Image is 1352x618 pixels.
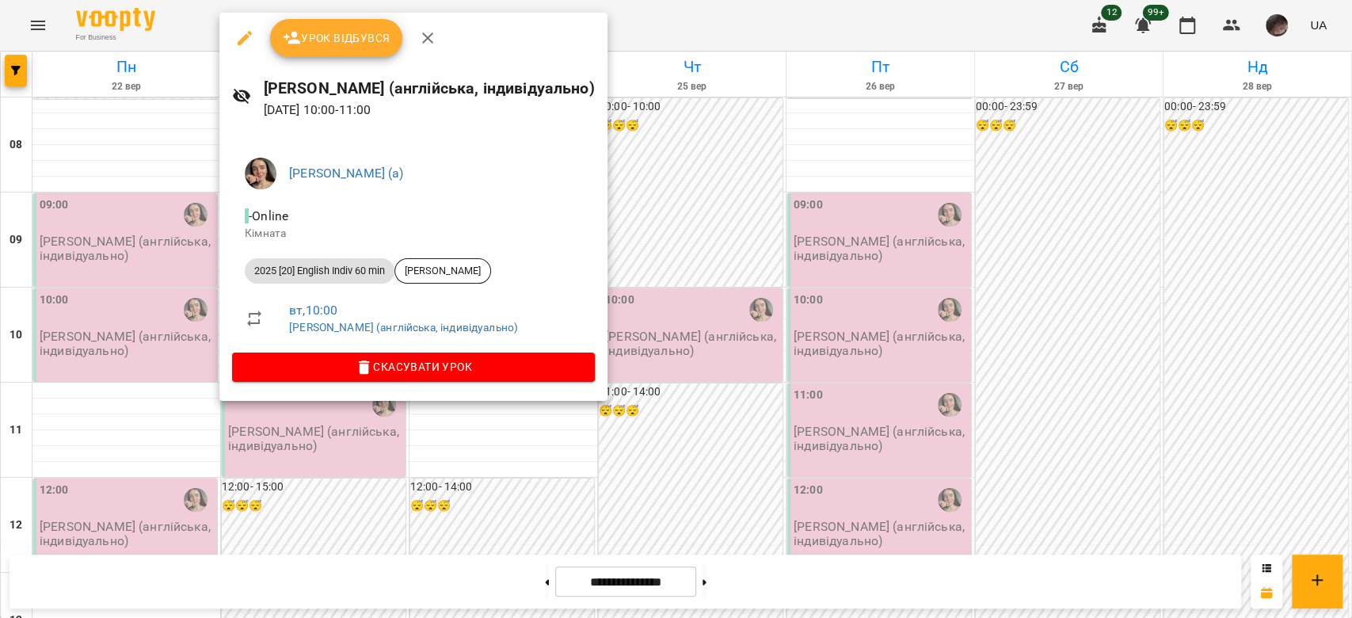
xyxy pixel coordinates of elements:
span: [PERSON_NAME] [395,264,490,278]
a: вт , 10:00 [289,303,337,318]
span: Скасувати Урок [245,357,582,376]
span: Урок відбувся [283,29,390,48]
span: - Online [245,208,291,223]
a: [PERSON_NAME] (англійська, індивідуально) [289,321,518,334]
button: Скасувати Урок [232,353,595,381]
p: Кімната [245,226,582,242]
img: aaa0aa5797c5ce11638e7aad685b53dd.jpeg [245,158,276,189]
h6: [PERSON_NAME] (англійська, індивідуально) [264,76,595,101]
button: Урок відбувся [270,19,403,57]
span: 2025 [20] English Indiv 60 min [245,264,394,278]
div: [PERSON_NAME] [394,258,491,284]
a: [PERSON_NAME] (а) [289,166,404,181]
p: [DATE] 10:00 - 11:00 [264,101,595,120]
